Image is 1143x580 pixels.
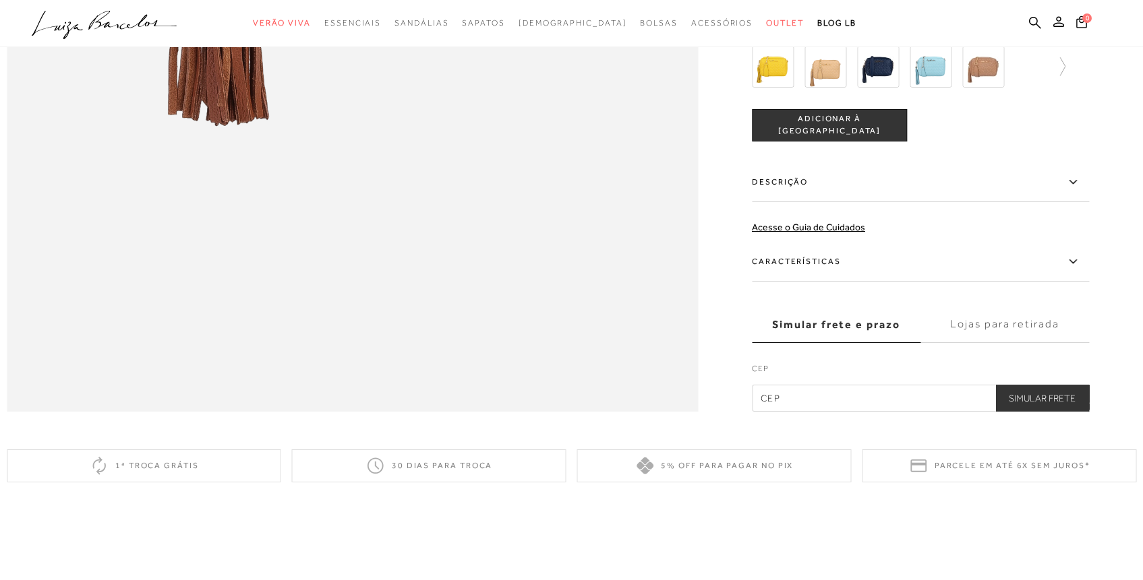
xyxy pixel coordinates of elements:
span: Verão Viva [253,18,311,28]
a: noSubCategoriesText [519,11,627,36]
a: BLOG LB [817,11,856,36]
label: Lojas para retirada [920,307,1089,343]
label: Simular frete e prazo [752,307,920,343]
a: categoryNavScreenReaderText [324,11,381,36]
div: Parcele em até 6x sem juros* [862,449,1136,482]
span: BLOG LB [817,18,856,28]
button: 0 [1072,15,1091,33]
span: ADICIONAR À [GEOGRAPHIC_DATA] [753,113,906,137]
input: CEP [752,385,1089,412]
span: Outlet [766,18,804,28]
a: Acesse o Guia de Cuidados [752,222,865,232]
a: categoryNavScreenReaderText [394,11,448,36]
span: Sapatos [462,18,504,28]
span: [DEMOGRAPHIC_DATA] [519,18,627,28]
label: CEP [752,362,1089,381]
img: BOLSA CLÁSSICA EM COURO AMARELO HONEY E ALÇA DE CORRENTES MÉDIA [752,46,794,88]
span: Essenciais [324,18,381,28]
a: categoryNavScreenReaderText [253,11,311,36]
img: BOLSA CLÁSSICA EM COURO AZUL CÉU E ALÇA DE CORRENTES MÉDIA [910,46,951,88]
button: ADICIONAR À [GEOGRAPHIC_DATA] [752,109,907,141]
img: BOLSA CLÁSSICA EM COURO BEGE E ALÇA DE CORRENTES MÉDIA [962,46,1004,88]
a: categoryNavScreenReaderText [691,11,753,36]
div: 1ª troca grátis [7,449,281,482]
a: categoryNavScreenReaderText [640,11,678,36]
img: BOLSA CLÁSSICA EM COURO AZUL ATLÂNTICO E ALÇA DE CORRENTES MÉDIA [857,46,899,88]
img: BOLSA CLÁSSICA EM COURO AMARULA E ALÇA DE CORRENTES MÉDIA [804,46,846,88]
span: 0 [1082,13,1092,23]
span: Sandálias [394,18,448,28]
label: Características [752,243,1089,282]
div: 30 dias para troca [292,449,566,482]
a: categoryNavScreenReaderText [766,11,804,36]
label: Descrição [752,163,1089,202]
div: 5% off para pagar no PIX [577,449,852,482]
span: Bolsas [640,18,678,28]
button: Simular Frete [995,385,1089,412]
a: categoryNavScreenReaderText [462,11,504,36]
span: Acessórios [691,18,753,28]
